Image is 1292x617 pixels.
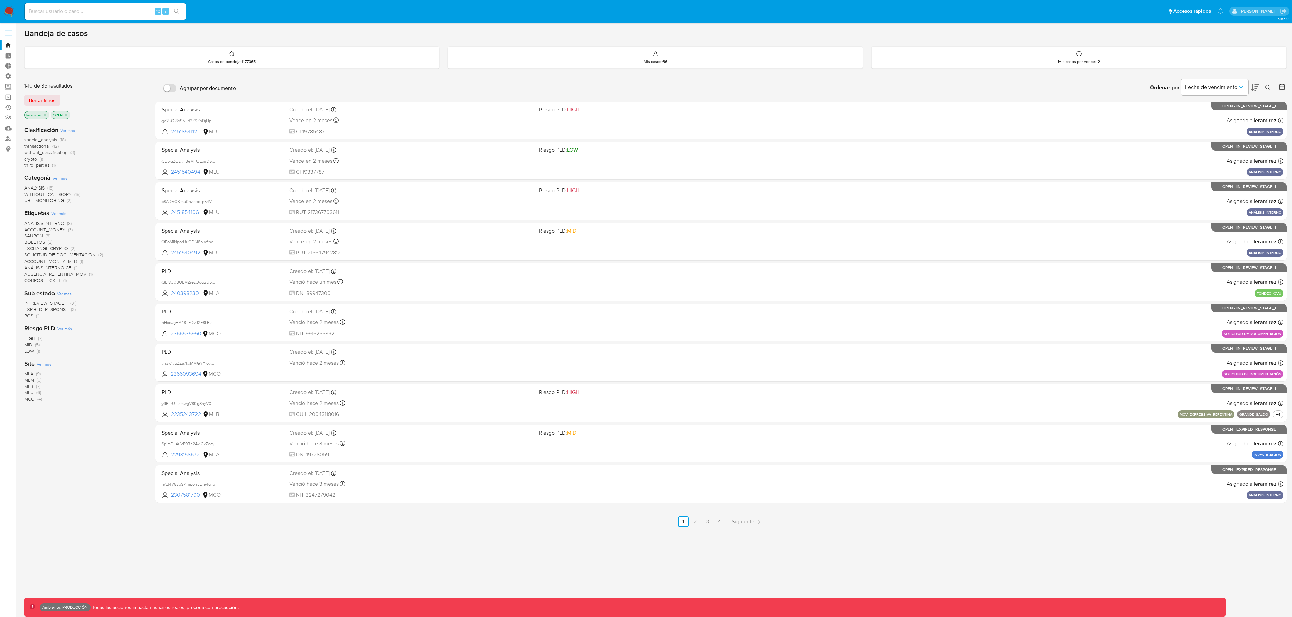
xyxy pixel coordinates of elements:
p: Ambiente: PRODUCCIÓN [42,606,88,609]
p: leandrojossue.ramirez@mercadolibre.com.co [1240,8,1278,14]
span: ⌥ [155,8,160,14]
a: Notificaciones [1218,8,1223,14]
span: Accesos rápidos [1173,8,1211,15]
input: Buscar usuario o caso... [25,7,186,16]
p: Todas las acciones impactan usuarios reales, proceda con precaución. [91,604,239,611]
button: search-icon [170,7,183,16]
a: Salir [1280,8,1287,15]
span: s [165,8,167,14]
